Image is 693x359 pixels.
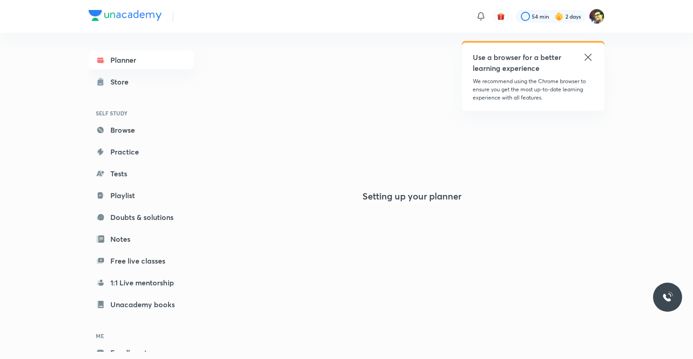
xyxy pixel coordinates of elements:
a: Notes [89,230,194,248]
a: Browse [89,121,194,139]
a: Free live classes [89,252,194,270]
a: 1:1 Live mentorship [89,274,194,292]
img: Company Logo [89,10,162,21]
a: Playlist [89,186,194,204]
a: Store [89,73,194,91]
h6: SELF STUDY [89,105,194,121]
h6: ME [89,328,194,344]
a: Unacademy books [89,295,194,314]
h4: Setting up your planner [362,191,461,202]
h5: Use a browser for a better learning experience [473,52,563,74]
a: Company Logo [89,10,162,23]
img: Mukesh Kumar Shahi [589,9,604,24]
p: We recommend using the Chrome browser to ensure you get the most up-to-date learning experience w... [473,77,594,102]
button: avatar [494,9,508,24]
div: Store [110,76,134,87]
img: avatar [497,12,505,20]
img: streak [554,12,564,21]
a: Practice [89,143,194,161]
a: Tests [89,165,194,183]
a: Planner [89,51,194,69]
img: ttu [662,292,673,303]
a: Doubts & solutions [89,208,194,226]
